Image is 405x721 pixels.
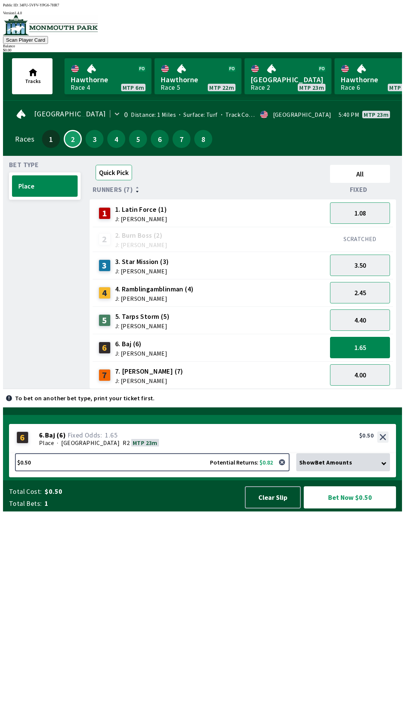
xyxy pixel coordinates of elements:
[244,58,331,94] a: [GEOGRAPHIC_DATA]Race 2MTP 23m
[304,486,396,508] button: Bet Now $0.50
[107,130,125,148] button: 4
[245,486,301,508] button: Clear Slip
[330,364,390,386] button: 4.00
[115,296,194,302] span: J: [PERSON_NAME]
[123,439,130,446] span: R2
[133,439,157,446] span: MTP 23m
[66,137,79,141] span: 2
[115,284,194,294] span: 4. Ramblingamblinman (4)
[354,343,366,352] span: 1.65
[350,187,367,193] span: Fixed
[153,136,167,142] span: 6
[330,282,390,303] button: 2.45
[34,111,106,117] span: [GEOGRAPHIC_DATA]
[115,339,167,349] span: 6. Baj (6)
[39,431,45,439] span: 6 .
[12,58,52,94] button: Tracks
[99,342,111,354] div: 6
[330,165,390,183] button: All
[64,130,82,148] button: 2
[9,162,39,168] span: Bet Type
[15,453,289,471] button: $0.50Potential Returns: $0.82
[196,136,210,142] span: 8
[115,312,169,321] span: 5. Tarps Storm (5)
[174,136,189,142] span: 7
[15,136,34,142] div: Races
[44,136,58,142] span: 1
[57,439,58,446] span: ·
[131,136,145,142] span: 5
[333,170,387,178] span: All
[105,431,117,439] span: 1.65
[354,209,366,217] span: 1.08
[39,439,54,446] span: Place
[109,136,123,142] span: 4
[115,242,167,248] span: J: [PERSON_NAME]
[85,130,103,148] button: 3
[64,58,151,94] a: HawthorneRace 4MTP 6m
[330,255,390,276] button: 3.50
[93,187,133,193] span: Runners (7)
[209,84,234,91] span: MTP 22m
[354,371,366,379] span: 4.00
[359,431,373,439] div: $0.50
[330,337,390,358] button: 1.65
[172,130,190,148] button: 7
[354,261,366,270] span: 3.50
[16,431,28,443] div: 6
[115,231,167,240] span: 2. Burn Boss (2)
[70,84,90,91] div: Race 4
[96,165,132,180] button: Quick Pick
[354,288,366,297] span: 2.45
[160,84,180,91] div: Race 5
[115,350,167,356] span: J: [PERSON_NAME]
[339,112,359,118] span: 5:40 PM
[115,323,169,329] span: J: [PERSON_NAME]
[99,369,111,381] div: 7
[218,111,283,118] span: Track Condition: Fast
[354,316,366,324] span: 4.40
[252,493,294,502] span: Clear Slip
[57,431,66,439] span: ( 6 )
[25,78,41,84] span: Tracks
[3,48,402,52] div: $ 0.00
[99,233,111,245] div: 2
[3,11,402,15] div: Version 1.4.0
[3,36,48,44] button: Scan Player Card
[115,205,167,214] span: 1. Latin Force (1)
[18,182,71,190] span: Place
[340,84,360,91] div: Race 6
[115,378,183,384] span: J: [PERSON_NAME]
[115,257,169,267] span: 3. Star Mission (3)
[131,111,176,118] span: Distance: 1 Miles
[3,3,402,7] div: Public ID:
[87,136,102,142] span: 3
[45,431,55,439] span: Baj
[160,75,235,84] span: Hawthorne
[70,75,145,84] span: Hawthorne
[45,499,238,508] span: 1
[9,499,42,508] span: Total Bets:
[9,487,42,496] span: Total Cost:
[176,111,218,118] span: Surface: Turf
[19,3,59,7] span: 34FU-5VFV-YPG6-7HR7
[250,75,325,84] span: [GEOGRAPHIC_DATA]
[330,202,390,224] button: 1.08
[151,130,169,148] button: 6
[15,395,155,401] p: To bet on another bet type, print your ticket first.
[194,130,212,148] button: 8
[3,44,402,48] div: Balance
[115,216,167,222] span: J: [PERSON_NAME]
[99,314,111,326] div: 5
[123,84,144,91] span: MTP 6m
[99,259,111,272] div: 3
[299,84,324,91] span: MTP 23m
[3,15,98,35] img: venue logo
[327,186,393,193] div: Fixed
[12,175,78,197] button: Place
[115,367,183,376] span: 7. [PERSON_NAME] (7)
[45,487,238,496] span: $0.50
[99,207,111,219] div: 1
[42,130,60,148] button: 1
[124,112,128,118] div: 0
